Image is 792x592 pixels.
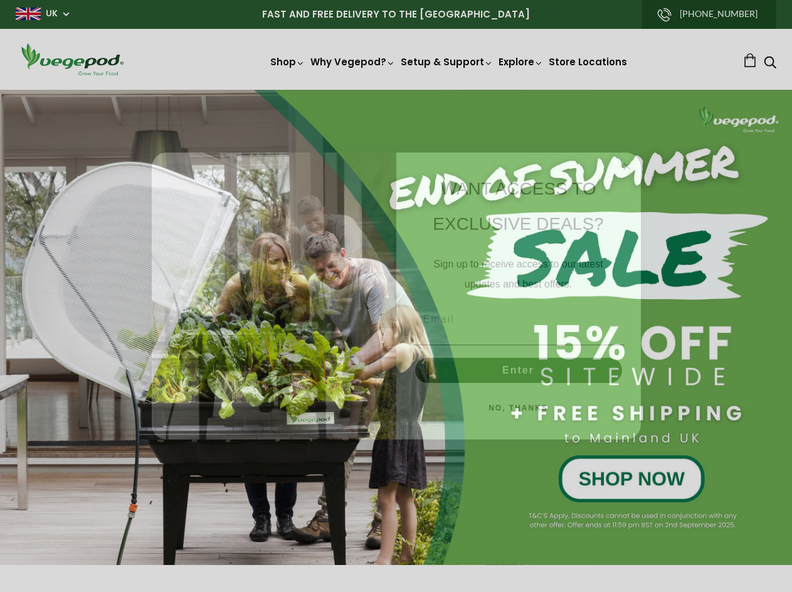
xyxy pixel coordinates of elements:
span: Sign up to receive access to our latest updates and best offers. [433,259,603,289]
input: Email [413,307,625,332]
button: Enter [415,358,622,383]
img: e9d03583-1bb1-490f-ad29-36751b3212ff.jpeg [152,153,396,439]
img: underline [413,345,625,345]
button: NO, THANKS [413,396,625,421]
button: Close dialog [620,159,635,174]
span: WANT ACCESS TO EXCLUSIVE DEALS? [433,179,603,234]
